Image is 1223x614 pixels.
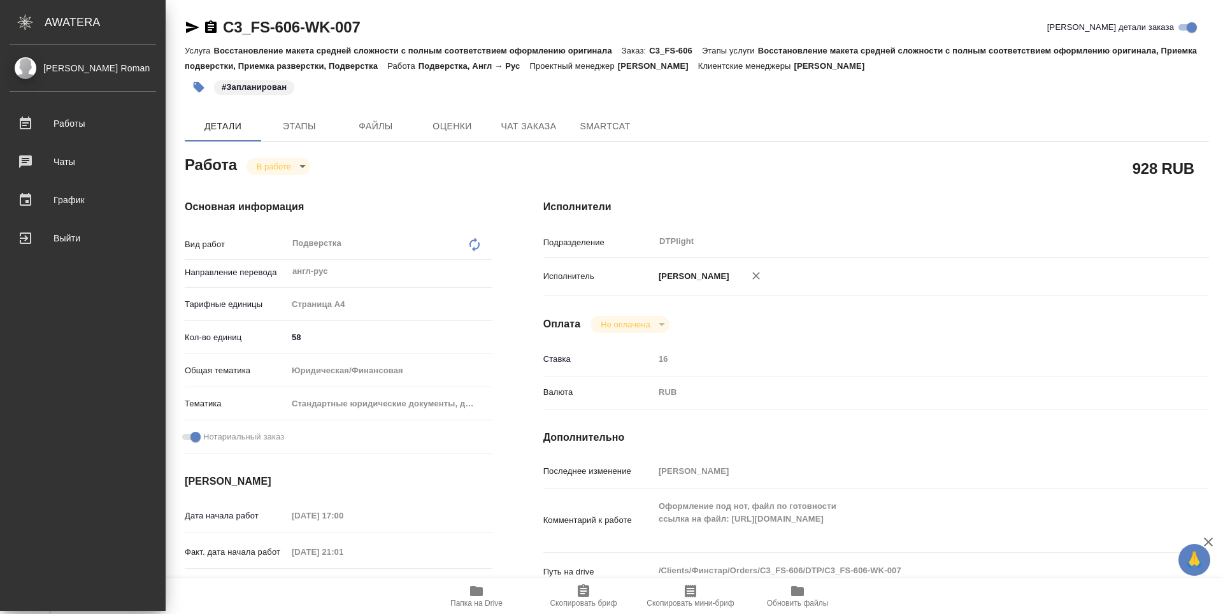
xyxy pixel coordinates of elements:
p: Заказ: [622,46,649,55]
span: Этапы [269,118,330,134]
div: Юридическая/Финансовая [287,360,492,382]
textarea: /Clients/Финстар/Orders/C3_FS-606/DTP/C3_FS-606-WK-007 [654,560,1154,582]
textarea: Оформление под нот, файл по готовности ссылка на файл: [URL][DOMAIN_NAME] [654,496,1154,543]
input: ✎ Введи что-нибудь [287,328,492,346]
input: Пустое поле [287,506,399,525]
input: Пустое поле [654,462,1154,480]
div: В работе [247,158,310,175]
p: Подверстка, Англ → Рус [418,61,530,71]
p: Исполнитель [543,270,654,283]
span: Скопировать бриф [550,599,617,608]
span: Чат заказа [498,118,559,134]
p: Ставка [543,353,654,366]
input: Пустое поле [287,576,399,594]
div: Выйти [10,229,156,248]
p: Клиентские менеджеры [698,61,794,71]
span: Нотариальный заказ [203,431,284,443]
h4: Исполнители [543,199,1209,215]
p: Услуга [185,46,213,55]
h4: Оплата [543,317,581,332]
span: Скопировать мини-бриф [647,599,734,608]
button: Обновить файлы [744,578,851,614]
span: Файлы [345,118,406,134]
p: Работа [387,61,418,71]
div: AWATERA [45,10,166,35]
h2: 928 RUB [1133,157,1194,179]
div: [PERSON_NAME] Roman [10,61,156,75]
a: Выйти [3,222,162,254]
button: Скопировать ссылку [203,20,218,35]
p: Дата начала работ [185,510,287,522]
span: 🙏 [1184,546,1205,573]
span: Запланирован [213,81,296,92]
div: Работы [10,114,156,133]
p: Последнее изменение [543,465,654,478]
button: Не оплачена [597,319,654,330]
span: Обновить файлы [767,599,829,608]
div: Стандартные юридические документы, договоры, уставы [287,393,492,415]
p: Общая тематика [185,364,287,377]
p: Кол-во единиц [185,331,287,344]
p: Восстановление макета средней сложности с полным соответствием оформлению оригинала [213,46,621,55]
p: [PERSON_NAME] [794,61,874,71]
p: #Запланирован [222,81,287,94]
div: RUB [654,382,1154,403]
span: Папка на Drive [450,599,503,608]
input: Пустое поле [287,543,399,561]
p: Проектный менеджер [529,61,617,71]
div: Страница А4 [287,294,492,315]
button: В работе [253,161,295,172]
p: Этапы услуги [702,46,758,55]
span: Оценки [422,118,483,134]
a: График [3,184,162,216]
span: SmartCat [575,118,636,134]
span: Детали [192,118,254,134]
p: [PERSON_NAME] [618,61,698,71]
p: Факт. дата начала работ [185,546,287,559]
a: C3_FS-606-WK-007 [223,18,361,36]
p: Тарифные единицы [185,298,287,311]
p: Подразделение [543,236,654,249]
a: Работы [3,108,162,139]
p: Валюта [543,386,654,399]
h4: Дополнительно [543,430,1209,445]
input: Пустое поле [654,350,1154,368]
p: [PERSON_NAME] [654,270,729,283]
p: Комментарий к работе [543,514,654,527]
div: График [10,190,156,210]
button: Скопировать мини-бриф [637,578,744,614]
button: Удалить исполнителя [742,262,770,290]
h4: [PERSON_NAME] [185,474,492,489]
button: Папка на Drive [423,578,530,614]
p: Тематика [185,397,287,410]
p: Путь на drive [543,566,654,578]
span: [PERSON_NAME] детали заказа [1047,21,1174,34]
button: 🙏 [1178,544,1210,576]
button: Скопировать ссылку для ЯМессенджера [185,20,200,35]
a: Чаты [3,146,162,178]
h2: Работа [185,152,237,175]
button: Добавить тэг [185,73,213,101]
div: В работе [590,316,669,333]
p: Вид работ [185,238,287,251]
button: Скопировать бриф [530,578,637,614]
div: Чаты [10,152,156,171]
h4: Основная информация [185,199,492,215]
p: C3_FS-606 [649,46,702,55]
p: Направление перевода [185,266,287,279]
